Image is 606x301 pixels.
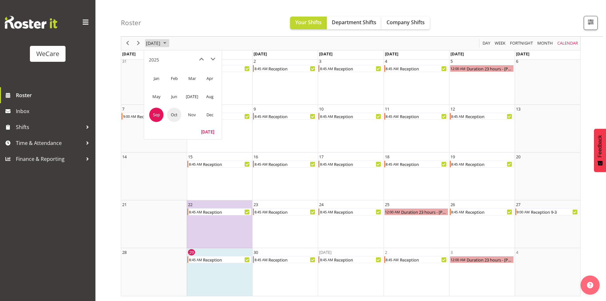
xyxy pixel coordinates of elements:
[333,113,382,119] div: Reception
[188,201,192,208] div: 22
[16,90,92,100] span: Roster
[254,161,268,167] div: 8:45 AM
[254,209,268,215] div: 8:45 AM
[122,51,136,57] span: [DATE]
[450,65,466,72] div: 12:00 AM
[268,65,317,72] div: Reception
[121,19,141,26] h4: Roster
[16,154,83,164] span: Finance & Reporting
[333,161,382,167] div: Reception
[515,57,580,105] td: Saturday, September 6, 2025
[134,39,143,47] button: Next
[515,208,579,215] div: Reception 9-3 Begin From Saturday, September 27, 2025 at 9:00:00 AM GMT+12:00 Ends At Saturday, S...
[202,161,251,167] div: Reception
[121,33,581,296] div: of September 2025
[587,282,593,288] img: help-xxl-2.png
[122,113,136,119] div: 9:00 AM
[319,51,332,57] span: [DATE]
[451,113,465,119] div: 8:45 AM
[268,113,317,119] div: Reception
[515,248,580,296] td: Saturday, October 4, 2025
[121,153,187,200] td: Sunday, September 14, 2025
[167,71,181,86] span: Feb
[253,208,317,215] div: Reception Begin From Tuesday, September 23, 2025 at 8:45:00 AM GMT+12:00 Ends At Tuesday, Septemb...
[147,106,165,124] td: September 2025
[319,209,333,215] div: 8:45 AM
[254,113,268,119] div: 8:45 AM
[385,51,398,57] span: [DATE]
[482,39,491,47] span: Day
[584,16,598,30] button: Filter Shifts
[385,161,399,167] div: 8:45 AM
[450,201,455,208] div: 26
[384,105,449,153] td: Thursday, September 11, 2025
[122,37,133,50] div: previous period
[253,65,317,72] div: Reception Begin From Tuesday, September 2, 2025 at 8:45:00 AM GMT+12:00 Ends At Tuesday, Septembe...
[333,209,382,215] div: Reception
[537,39,554,47] span: Month
[465,209,513,215] div: Reception
[254,249,258,255] div: 30
[319,154,324,160] div: 17
[381,17,430,29] button: Company Shifts
[385,256,399,263] div: 8:45 AM
[145,39,169,47] button: September 2025
[144,37,170,50] div: September 2025
[450,113,514,120] div: Reception Begin From Friday, September 12, 2025 at 8:45:00 AM GMT+12:00 Ends At Friday, September...
[319,106,324,112] div: 10
[185,71,199,86] span: Mar
[494,39,506,47] span: Week
[252,57,318,105] td: Tuesday, September 2, 2025
[465,113,513,119] div: Reception
[318,153,383,200] td: Wednesday, September 17, 2025
[121,248,187,296] td: Sunday, September 28, 2025
[515,153,580,200] td: Saturday, September 20, 2025
[384,65,448,72] div: Reception Begin From Thursday, September 4, 2025 at 8:45:00 AM GMT+12:00 Ends At Thursday, Septem...
[384,256,448,263] div: Reception Begin From Thursday, October 2, 2025 at 8:45:00 AM GMT+13:00 Ends At Thursday, October ...
[187,256,251,263] div: Reception Begin From Monday, September 29, 2025 at 8:45:00 AM GMT+13:00 Ends At Monday, September...
[597,135,603,157] span: Feedback
[318,65,382,72] div: Reception Begin From Wednesday, September 3, 2025 at 8:45:00 AM GMT+12:00 Ends At Wednesday, Sept...
[268,256,317,263] div: Reception
[450,161,514,168] div: Reception Begin From Friday, September 19, 2025 at 8:45:00 AM GMT+12:00 Ends At Friday, September...
[449,153,515,200] td: Friday, September 19, 2025
[516,201,520,208] div: 27
[122,113,185,120] div: Reception 9-3 Begin From Sunday, September 7, 2025 at 9:00:00 AM GMT+12:00 Ends At Sunday, Septem...
[254,106,256,112] div: 9
[290,17,327,29] button: Your Shifts
[450,249,453,255] div: 3
[450,65,514,72] div: Duration 23 hours - Lainie Montgomery Begin From Friday, September 5, 2025 at 12:00:00 AM GMT+12:...
[121,105,187,153] td: Sunday, September 7, 2025
[450,106,455,112] div: 12
[149,108,164,122] span: Sep
[254,65,268,72] div: 8:45 AM
[319,58,321,64] div: 3
[450,256,514,263] div: Duration 23 hours - Lainie Montgomery Begin From Friday, October 3, 2025 at 12:00:00 AM GMT+13:00...
[254,58,256,64] div: 2
[466,65,513,72] div: Duration 23 hours - [PERSON_NAME]
[557,39,579,47] span: calendar
[536,39,554,47] button: Timeline Month
[207,54,219,65] button: next month
[203,108,217,122] span: Dec
[401,209,448,215] div: Duration 23 hours - [PERSON_NAME]
[384,208,448,215] div: Duration 23 hours - Lainie Montgomery Begin From Thursday, September 25, 2025 at 12:00:00 AM GMT+...
[450,256,466,263] div: 12:00 AM
[594,129,606,172] button: Feedback - Show survey
[516,51,529,57] span: [DATE]
[188,161,202,167] div: 8:45 AM
[482,39,491,47] button: Timeline Day
[516,249,518,255] div: 4
[319,201,324,208] div: 24
[318,57,383,105] td: Wednesday, September 3, 2025
[203,90,217,104] span: Aug
[253,161,317,168] div: Reception Begin From Tuesday, September 16, 2025 at 8:45:00 AM GMT+12:00 Ends At Tuesday, Septemb...
[122,106,124,112] div: 7
[318,256,382,263] div: Reception Begin From Wednesday, October 1, 2025 at 8:45:00 AM GMT+13:00 Ends At Wednesday, Octobe...
[387,19,425,26] span: Company Shifts
[319,161,333,167] div: 8:45 AM
[122,249,127,255] div: 28
[136,113,185,119] div: Reception 9-3
[516,58,518,64] div: 6
[384,57,449,105] td: Thursday, September 4, 2025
